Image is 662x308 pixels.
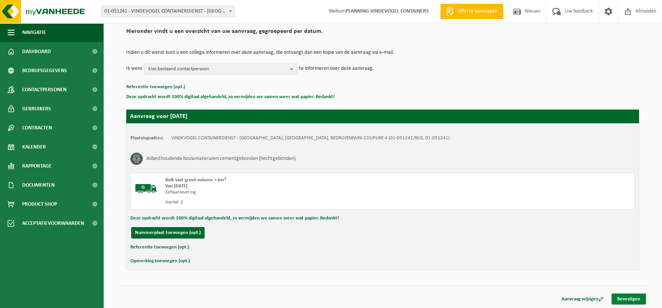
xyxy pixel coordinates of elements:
[22,118,52,137] span: Contracten
[135,177,158,200] img: BL-SO-LV.png
[299,63,374,74] p: te informeren over deze aanvraag.
[171,135,450,141] td: VINDEVOGEL CONTAINERDIENST - [GEOGRAPHIC_DATA], [GEOGRAPHIC_DATA], BEDRIJVENPARK COUPURE 4 (01-05...
[126,82,185,92] button: Referentie toevoegen (opt.)
[165,184,187,189] strong: Van [DATE]
[126,92,335,102] button: Deze opdracht wordt 100% digitaal afgehandeld, zo vermijden we samen weer wat papier. Bedankt!
[22,195,57,214] span: Product Shop
[101,6,234,17] span: 01-051241 - VINDEVOGEL CONTAINERDIENST - OUDENAARDE - OUDENAARDE
[22,214,84,233] span: Acceptatievoorwaarden
[165,199,413,205] div: Aantal: 2
[612,293,646,305] a: Bevestigen
[130,242,189,252] button: Referentie toevoegen (opt.)
[556,293,609,305] a: Aanvraag wijzigen
[130,213,339,223] button: Deze opdracht wordt 100% digitaal afgehandeld, zo vermijden we samen weer wat papier. Bedankt!
[130,256,190,266] button: Opmerking toevoegen (opt.)
[101,6,235,17] span: 01-051241 - VINDEVOGEL CONTAINERDIENST - OUDENAARDE - OUDENAARDE
[130,113,187,119] strong: Aanvraag voor [DATE]
[22,61,67,80] span: Bedrijfsgegevens
[22,176,55,195] span: Documenten
[126,63,142,74] p: Ik wens
[146,153,296,165] h3: Asbesthoudende bouwmaterialen cementgebonden (hechtgebonden)
[22,137,46,156] span: Kalender
[144,63,297,74] button: Kies bestaand contactpersoon
[165,177,226,182] span: Bulk vast groot volume > 6m³
[440,4,503,19] a: Offerte aanvragen
[148,63,287,75] span: Kies bestaand contactpersoon
[22,42,51,61] span: Dashboard
[126,50,639,55] p: Indien u dit wenst kunt u een collega informeren over deze aanvraag, die ontvangt dan een kopie v...
[22,80,67,99] span: Contactpersonen
[22,23,46,42] span: Navigatie
[22,156,52,176] span: Rapportage
[456,8,499,15] span: Offerte aanvragen
[165,189,413,195] div: Zelfaanlevering
[22,99,51,118] span: Gebruikers
[346,8,429,14] strong: PLANNING VINDEVOGEL CONTAINERS
[131,227,205,239] button: Nummerplaat toevoegen (opt.)
[130,135,164,140] strong: Plaatsingsadres:
[126,28,639,39] h2: Hieronder vindt u een overzicht van uw aanvraag, gegroepeerd per datum.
